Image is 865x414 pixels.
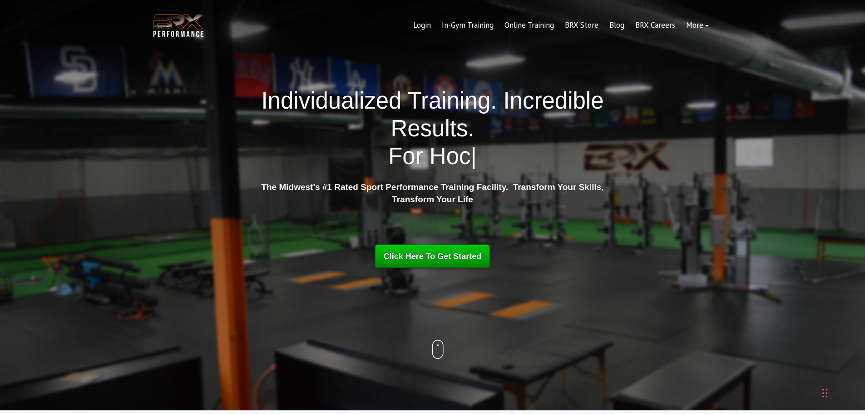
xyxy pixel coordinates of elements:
[258,87,608,170] h1: Individualized Training. Incredible Results.
[471,143,477,169] span: |
[408,15,714,36] div: Navigation Menu
[630,15,681,36] a: BRX Careers
[436,15,499,36] a: In-Gym Training
[384,252,482,261] span: Click Here To Get Started
[559,15,604,36] a: BRX Store
[261,182,603,204] strong: The Midwest's #1 Rated Sport Performance Training Facility. Transform Your Skills, Transform Your...
[681,15,714,36] a: More
[820,370,865,414] iframe: Chat Widget
[375,244,491,268] a: Click Here To Get Started
[822,379,828,407] div: Drag
[499,15,559,36] a: Online Training
[388,143,470,169] span: For Hoc
[408,15,436,36] a: Login
[604,15,630,36] a: Blog
[151,12,206,40] img: BRX Transparent Logo-2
